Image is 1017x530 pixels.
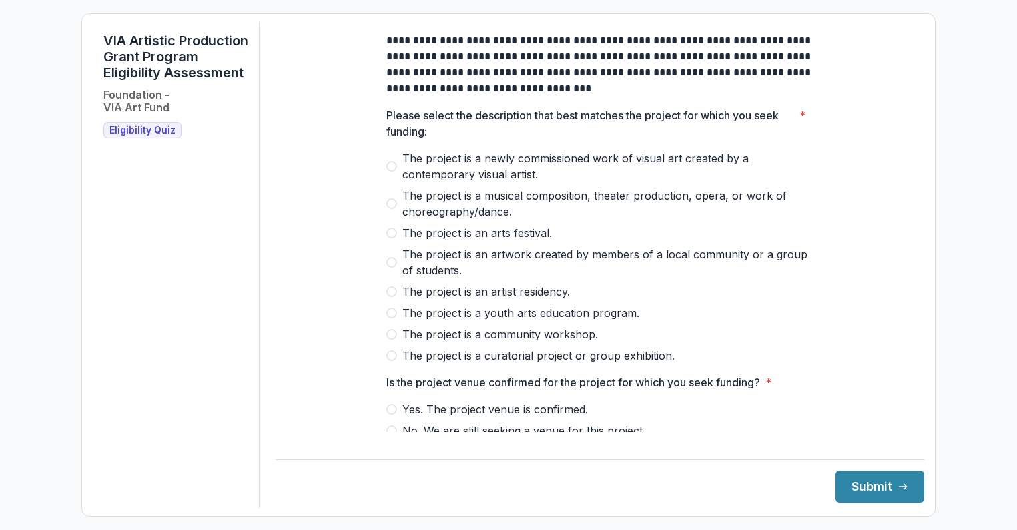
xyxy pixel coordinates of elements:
[402,423,645,439] span: No. We are still seeking a venue for this project.
[402,246,813,278] span: The project is an artwork created by members of a local community or a group of students.
[402,305,639,321] span: The project is a youth arts education program.
[402,401,588,417] span: Yes. The project venue is confirmed.
[386,107,794,140] p: Please select the description that best matches the project for which you seek funding:
[835,471,924,503] button: Submit
[103,89,169,114] h2: Foundation - VIA Art Fund
[402,150,813,182] span: The project is a newly commissioned work of visual art created by a contemporary visual artist.
[402,225,552,241] span: The project is an arts festival.
[386,374,760,390] p: Is the project venue confirmed for the project for which you seek funding?
[402,326,598,342] span: The project is a community workshop.
[402,284,570,300] span: The project is an artist residency.
[402,188,813,220] span: The project is a musical composition, theater production, opera, or work of choreography/dance.
[103,33,248,81] h1: VIA Artistic Production Grant Program Eligibility Assessment
[109,125,176,136] span: Eligibility Quiz
[402,348,675,364] span: The project is a curatorial project or group exhibition.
